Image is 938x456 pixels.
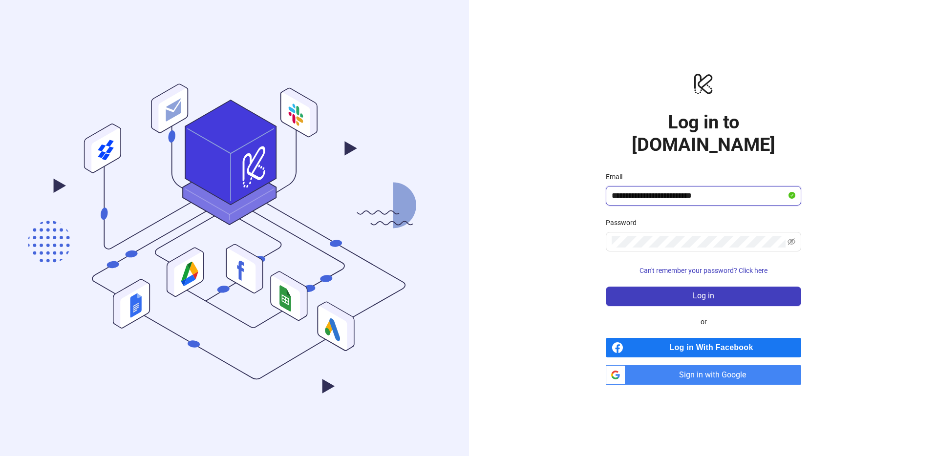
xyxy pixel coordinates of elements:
[788,238,795,246] span: eye-invisible
[606,171,629,182] label: Email
[612,236,786,248] input: Password
[606,287,801,306] button: Log in
[612,190,787,202] input: Email
[693,316,715,327] span: or
[606,263,801,279] button: Can't remember your password? Click here
[606,267,801,274] a: Can't remember your password? Click here
[606,217,643,228] label: Password
[693,291,714,300] span: Log in
[606,365,801,385] a: Sign in with Google
[606,111,801,156] h1: Log in to [DOMAIN_NAME]
[627,338,801,357] span: Log in With Facebook
[606,338,801,357] a: Log in With Facebook
[629,365,801,385] span: Sign in with Google
[640,267,767,274] span: Can't remember your password? Click here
